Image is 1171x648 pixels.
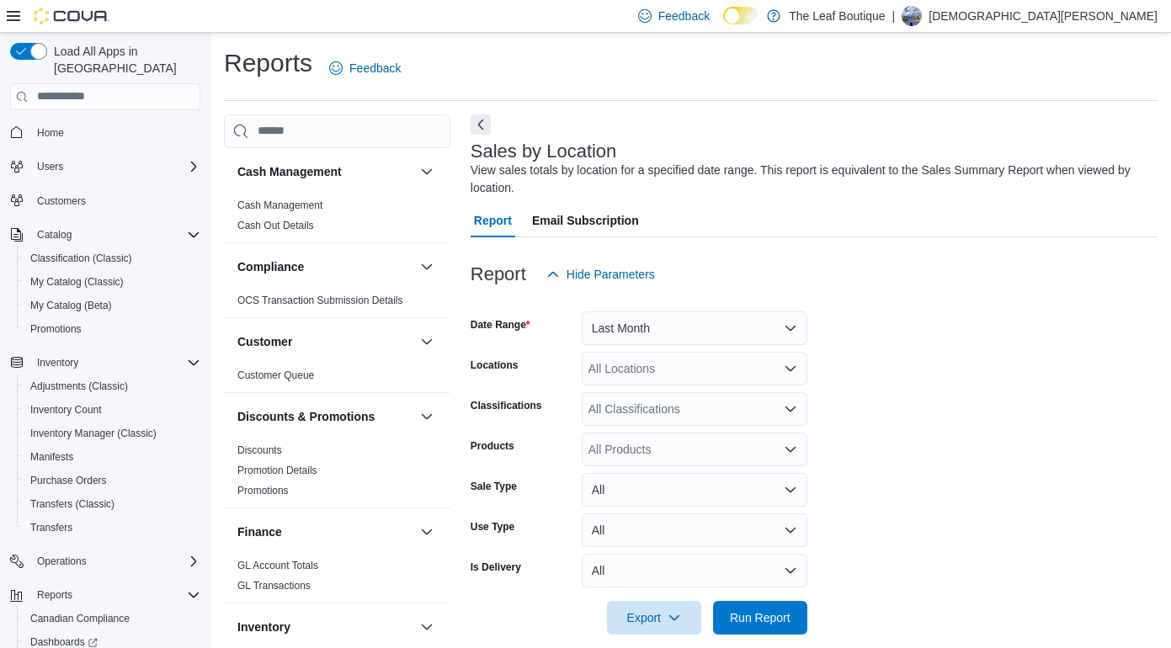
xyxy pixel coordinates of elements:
[658,8,710,24] span: Feedback
[24,248,200,268] span: Classification (Classic)
[17,469,207,492] button: Purchase Orders
[3,223,207,247] button: Catalog
[17,270,207,294] button: My Catalog (Classic)
[24,518,79,538] a: Transfers
[784,402,797,416] button: Open list of options
[24,272,130,292] a: My Catalog (Classic)
[37,588,72,602] span: Reports
[30,403,102,417] span: Inventory Count
[417,257,437,277] button: Compliance
[17,317,207,341] button: Promotions
[582,554,807,587] button: All
[471,318,530,332] label: Date Range
[474,204,512,237] span: Report
[30,123,71,143] a: Home
[30,497,114,511] span: Transfers (Classic)
[17,492,207,516] button: Transfers (Classic)
[24,272,200,292] span: My Catalog (Classic)
[784,443,797,456] button: Open list of options
[237,258,304,275] h3: Compliance
[30,191,93,211] a: Customers
[237,523,413,540] button: Finance
[17,374,207,398] button: Adjustments (Classic)
[37,555,87,568] span: Operations
[582,513,807,547] button: All
[30,122,200,143] span: Home
[30,157,70,177] button: Users
[24,423,163,444] a: Inventory Manager (Classic)
[471,114,491,135] button: Next
[17,398,207,422] button: Inventory Count
[24,376,135,396] a: Adjustments (Classic)
[237,560,318,571] a: GL Account Totals
[37,160,63,173] span: Users
[30,190,200,211] span: Customers
[37,356,78,369] span: Inventory
[30,225,200,245] span: Catalog
[30,427,157,440] span: Inventory Manager (Classic)
[237,408,413,425] button: Discounts & Promotions
[37,194,86,208] span: Customers
[30,612,130,625] span: Canadian Compliance
[471,439,514,453] label: Products
[532,204,639,237] span: Email Subscription
[17,445,207,469] button: Manifests
[224,365,450,392] div: Customer
[237,523,282,540] h3: Finance
[3,351,207,374] button: Inventory
[17,294,207,317] button: My Catalog (Beta)
[237,258,413,275] button: Compliance
[24,608,136,629] a: Canadian Compliance
[237,220,314,231] a: Cash Out Details
[237,619,413,635] button: Inventory
[417,162,437,182] button: Cash Management
[24,608,200,629] span: Canadian Compliance
[24,295,119,316] a: My Catalog (Beta)
[237,163,342,180] h3: Cash Management
[37,126,64,140] span: Home
[417,406,437,427] button: Discounts & Promotions
[322,51,407,85] a: Feedback
[30,551,93,571] button: Operations
[784,362,797,375] button: Open list of options
[30,380,128,393] span: Adjustments (Classic)
[30,353,200,373] span: Inventory
[3,583,207,607] button: Reports
[24,319,200,339] span: Promotions
[24,400,200,420] span: Inventory Count
[24,376,200,396] span: Adjustments (Classic)
[24,494,121,514] a: Transfers (Classic)
[17,422,207,445] button: Inventory Manager (Classic)
[3,189,207,213] button: Customers
[30,225,78,245] button: Catalog
[902,6,922,26] div: Christian Kardash
[24,447,80,467] a: Manifests
[37,228,72,242] span: Catalog
[30,353,85,373] button: Inventory
[582,473,807,507] button: All
[24,423,200,444] span: Inventory Manager (Classic)
[417,332,437,352] button: Customer
[24,295,200,316] span: My Catalog (Beta)
[567,266,655,283] span: Hide Parameters
[3,120,207,145] button: Home
[237,465,317,476] a: Promotion Details
[224,555,450,603] div: Finance
[471,560,521,574] label: Is Delivery
[471,480,517,493] label: Sale Type
[30,521,72,534] span: Transfers
[471,162,1149,197] div: View sales totals by location for a specified date range. This report is equivalent to the Sales ...
[24,447,200,467] span: Manifests
[224,46,312,80] h1: Reports
[30,474,107,487] span: Purchase Orders
[237,333,413,350] button: Customer
[471,359,519,372] label: Locations
[24,470,114,491] a: Purchase Orders
[30,275,124,289] span: My Catalog (Classic)
[471,264,526,284] h3: Report
[30,585,200,605] span: Reports
[237,199,322,211] a: Cash Management
[892,6,896,26] p: |
[30,585,79,605] button: Reports
[30,299,112,312] span: My Catalog (Beta)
